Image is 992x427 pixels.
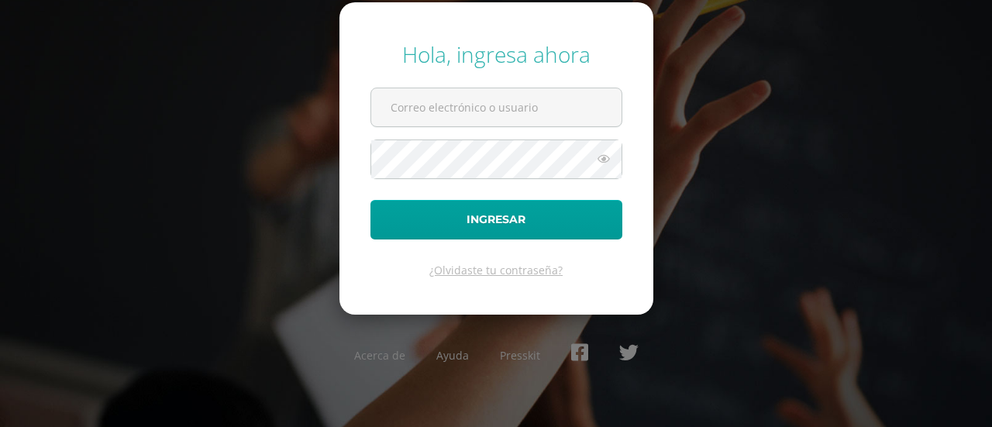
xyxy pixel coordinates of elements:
a: ¿Olvidaste tu contraseña? [429,263,563,277]
a: Acerca de [354,348,405,363]
button: Ingresar [370,200,622,239]
a: Ayuda [436,348,469,363]
input: Correo electrónico o usuario [371,88,622,126]
a: Presskit [500,348,540,363]
div: Hola, ingresa ahora [370,40,622,69]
